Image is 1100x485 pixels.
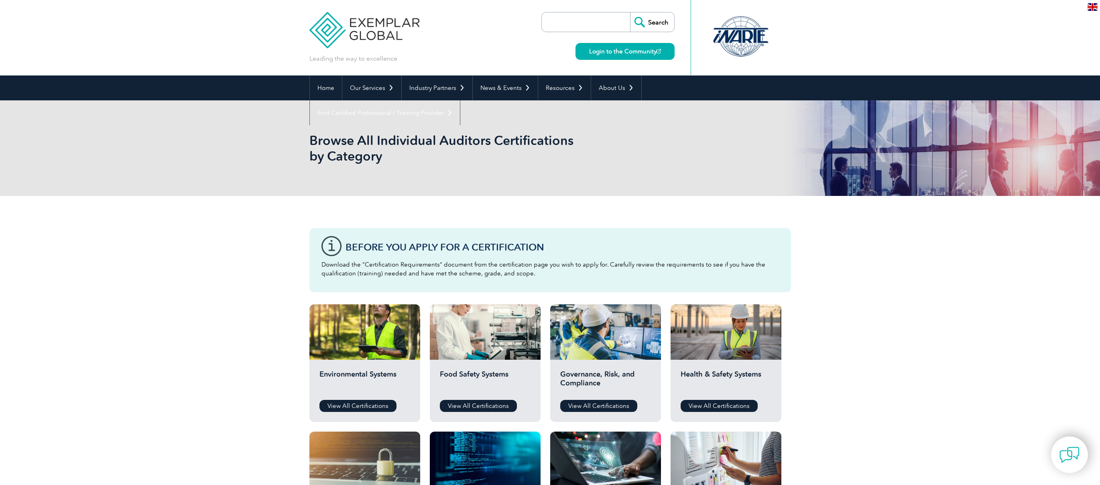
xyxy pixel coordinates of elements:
a: News & Events [473,75,538,100]
h2: Food Safety Systems [440,370,531,394]
a: View All Certifications [681,400,758,412]
input: Search [630,12,674,32]
h2: Environmental Systems [319,370,410,394]
a: About Us [591,75,641,100]
p: Leading the way to excellence [309,54,397,63]
a: View All Certifications [319,400,396,412]
img: open_square.png [657,49,661,53]
a: Home [310,75,342,100]
h3: Before You Apply For a Certification [346,242,779,252]
a: Login to the Community [575,43,675,60]
img: en [1088,3,1098,11]
a: View All Certifications [560,400,637,412]
a: Industry Partners [402,75,472,100]
img: contact-chat.png [1059,445,1080,465]
a: Resources [538,75,591,100]
p: Download the “Certification Requirements” document from the certification page you wish to apply ... [321,260,779,278]
a: Find Certified Professional / Training Provider [310,100,460,125]
h1: Browse All Individual Auditors Certifications by Category [309,132,618,164]
h2: Health & Safety Systems [681,370,771,394]
a: View All Certifications [440,400,517,412]
a: Our Services [342,75,401,100]
h2: Governance, Risk, and Compliance [560,370,651,394]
